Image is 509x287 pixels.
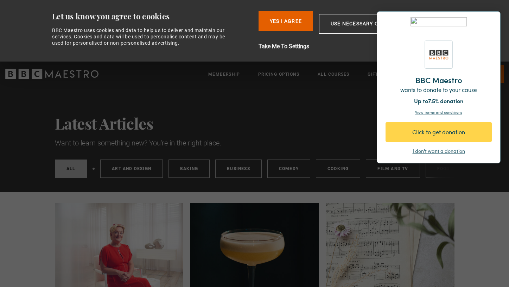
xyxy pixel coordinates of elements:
[368,71,395,78] a: Gift Cards
[100,160,163,178] a: Art and Design
[366,160,420,178] a: Film and TV
[258,71,299,78] a: Pricing Options
[5,69,98,79] svg: BBC Maestro
[55,160,87,178] a: All
[267,160,310,178] a: Comedy
[168,160,210,178] a: Baking
[319,14,425,34] button: Use necessary cookies only
[52,11,253,21] div: Let us know you agree to cookies
[55,114,454,132] h1: Latest Articles
[316,160,360,178] a: Cooking
[318,71,349,78] a: All Courses
[259,42,462,51] button: Take Me To Settings
[55,160,454,181] nav: Categories
[52,27,233,46] div: BBC Maestro uses cookies and data to help us to deliver and maintain our services. Cookies and da...
[259,11,313,31] button: Yes I Agree
[55,138,454,148] p: Want to learn something new? You're in the right place.
[208,71,240,78] a: Membership
[208,65,504,83] nav: Primary
[215,160,262,178] a: Business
